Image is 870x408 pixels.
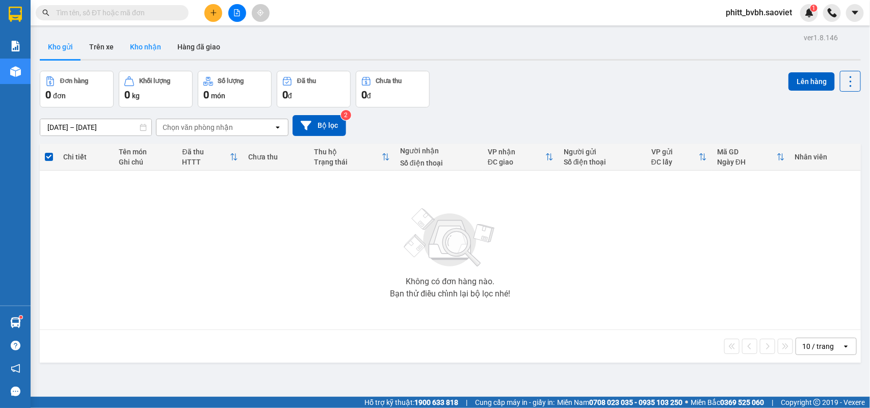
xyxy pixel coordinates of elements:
[40,35,81,59] button: Kho gửi
[211,92,225,100] span: món
[483,144,559,171] th: Toggle SortBy
[119,158,172,166] div: Ghi chú
[124,89,130,101] span: 0
[717,158,777,166] div: Ngày ĐH
[488,158,545,166] div: ĐC giao
[314,148,382,156] div: Thu hộ
[248,153,304,161] div: Chưa thu
[813,399,821,406] span: copyright
[11,341,20,350] span: question-circle
[119,148,172,156] div: Tên món
[314,158,382,166] div: Trạng thái
[466,397,467,408] span: |
[788,72,835,91] button: Lên hàng
[233,9,241,16] span: file-add
[400,147,478,155] div: Người nhận
[277,71,351,107] button: Đã thu0đ
[341,110,351,120] sup: 2
[376,77,402,85] div: Chưa thu
[10,66,21,77] img: warehouse-icon
[390,290,510,298] div: Bạn thử điều chỉnh lại bộ lọc nhé!
[364,397,458,408] span: Hỗ trợ kỹ thuật:
[356,71,430,107] button: Chưa thu0đ
[60,77,88,85] div: Đơn hàng
[10,41,21,51] img: solution-icon
[163,122,233,132] div: Chọn văn phòng nhận
[309,144,395,171] th: Toggle SortBy
[122,35,169,59] button: Kho nhận
[11,387,20,396] span: message
[40,71,114,107] button: Đơn hàng0đơn
[42,9,49,16] span: search
[282,89,288,101] span: 0
[210,9,217,16] span: plus
[406,278,494,286] div: Không có đơn hàng nào.
[182,158,230,166] div: HTTT
[651,148,699,156] div: VP gửi
[488,148,545,156] div: VP nhận
[367,92,371,100] span: đ
[53,92,66,100] span: đơn
[252,4,270,22] button: aim
[274,123,282,131] svg: open
[81,35,122,59] button: Trên xe
[712,144,790,171] th: Toggle SortBy
[182,148,230,156] div: Đã thu
[198,71,272,107] button: Số lượng0món
[204,4,222,22] button: plus
[11,364,20,373] span: notification
[10,317,21,328] img: warehouse-icon
[132,92,140,100] span: kg
[691,397,764,408] span: Miền Bắc
[685,400,688,404] span: ⚪️
[56,7,176,18] input: Tìm tên, số ĐT hoặc mã đơn
[63,153,109,161] div: Chi tiết
[297,77,316,85] div: Đã thu
[795,153,856,161] div: Nhân viên
[717,148,777,156] div: Mã GD
[288,92,292,100] span: đ
[646,144,712,171] th: Toggle SortBy
[177,144,243,171] th: Toggle SortBy
[399,202,501,274] img: svg+xml;base64,PHN2ZyBjbGFzcz0ibGlzdC1wbHVnX19zdmciIHhtbG5zPSJodHRwOi8vd3d3LnczLm9yZy8yMDAwL3N2Zy...
[40,119,151,135] input: Select a date range.
[228,4,246,22] button: file-add
[45,89,51,101] span: 0
[802,341,834,351] div: 10 / trang
[564,158,641,166] div: Số điện thoại
[557,397,682,408] span: Miền Nam
[19,316,22,319] sup: 1
[589,398,682,406] strong: 0708 023 035 - 0935 103 250
[718,6,800,19] span: phitt_bvbh.saoviet
[720,398,764,406] strong: 0369 525 060
[812,5,815,12] span: 1
[119,71,193,107] button: Khối lượng0kg
[257,9,264,16] span: aim
[218,77,244,85] div: Số lượng
[414,398,458,406] strong: 1900 633 818
[772,397,773,408] span: |
[293,115,346,136] button: Bộ lọc
[846,4,864,22] button: caret-down
[842,342,850,350] svg: open
[203,89,209,101] span: 0
[651,158,699,166] div: ĐC lấy
[400,159,478,167] div: Số điện thoại
[475,397,555,408] span: Cung cấp máy in - giấy in:
[810,5,818,12] sup: 1
[169,35,228,59] button: Hàng đã giao
[9,7,22,22] img: logo-vxr
[564,148,641,156] div: Người gửi
[139,77,170,85] div: Khối lượng
[361,89,367,101] span: 0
